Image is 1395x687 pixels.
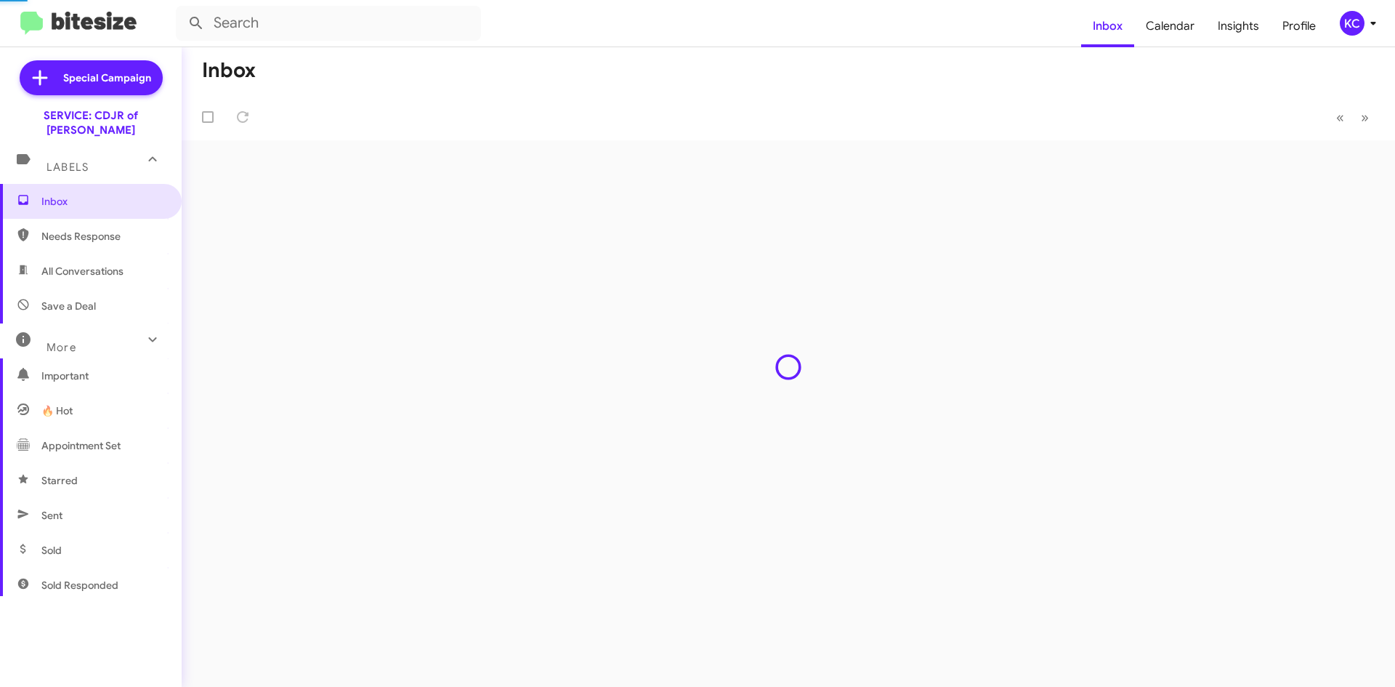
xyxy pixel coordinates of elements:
span: « [1336,108,1344,126]
span: Special Campaign [63,71,151,85]
span: » [1361,108,1369,126]
div: KC [1340,11,1364,36]
button: KC [1327,11,1379,36]
span: Needs Response [41,229,165,244]
button: Next [1352,103,1378,132]
span: Sold [41,543,62,558]
a: Inbox [1081,5,1134,47]
a: Insights [1206,5,1271,47]
span: 🔥 Hot [41,403,73,418]
span: Important [41,369,165,383]
span: Inbox [41,194,165,209]
a: Special Campaign [20,60,163,95]
nav: Page navigation example [1328,103,1378,132]
a: Profile [1271,5,1327,47]
h1: Inbox [202,59,256,82]
span: All Conversations [41,264,124,278]
span: Save a Deal [41,299,96,313]
input: Search [176,6,481,41]
span: Sold Responded [41,578,118,592]
span: Sent [41,508,62,523]
button: Previous [1327,103,1353,132]
span: Starred [41,473,78,488]
span: Appointment Set [41,438,121,453]
span: More [46,341,76,354]
a: Calendar [1134,5,1206,47]
span: Labels [46,161,89,174]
